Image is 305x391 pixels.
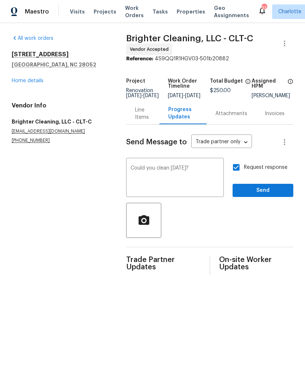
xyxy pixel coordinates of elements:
[152,9,168,14] span: Tasks
[126,79,145,84] h5: Project
[126,34,253,43] span: Brighter Cleaning, LLC - CLT-C
[245,79,251,88] span: The total cost of line items that have been proposed by Opendoor. This sum includes line items th...
[252,79,285,89] h5: Assigned HPM
[191,136,252,148] div: Trade partner only
[70,8,85,15] span: Visits
[126,88,159,98] span: Renovation
[233,184,293,197] button: Send
[12,118,109,125] h5: Brighter Cleaning, LLC - CLT-C
[126,138,187,146] span: Send Message to
[126,256,200,271] span: Trade Partner Updates
[244,164,287,171] span: Request response
[265,110,285,117] div: Invoices
[135,106,151,121] div: Line Items
[131,166,219,191] textarea: Could you clean [DATE]?
[126,55,293,62] div: 4S9QQ1R1HGV03-501b20882
[287,79,293,93] span: The hpm assigned to this work order.
[168,93,200,98] span: -
[210,88,231,93] span: $250.00
[94,8,116,15] span: Projects
[238,186,287,195] span: Send
[130,46,172,53] span: Vendor Accepted
[12,78,44,83] a: Home details
[252,93,293,98] div: [PERSON_NAME]
[125,4,144,19] span: Work Orders
[126,93,142,98] span: [DATE]
[143,93,159,98] span: [DATE]
[210,79,243,84] h5: Total Budget
[12,102,109,109] h4: Vendor Info
[278,8,301,15] span: Charlotte
[126,56,153,61] b: Reference:
[12,36,53,41] a: All work orders
[126,93,159,98] span: -
[168,106,198,121] div: Progress Updates
[185,93,200,98] span: [DATE]
[25,8,49,15] span: Maestro
[219,256,293,271] span: On-site Worker Updates
[215,110,247,117] div: Attachments
[168,93,183,98] span: [DATE]
[168,79,210,89] h5: Work Order Timeline
[261,4,267,12] div: 33
[177,8,205,15] span: Properties
[214,4,249,19] span: Geo Assignments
